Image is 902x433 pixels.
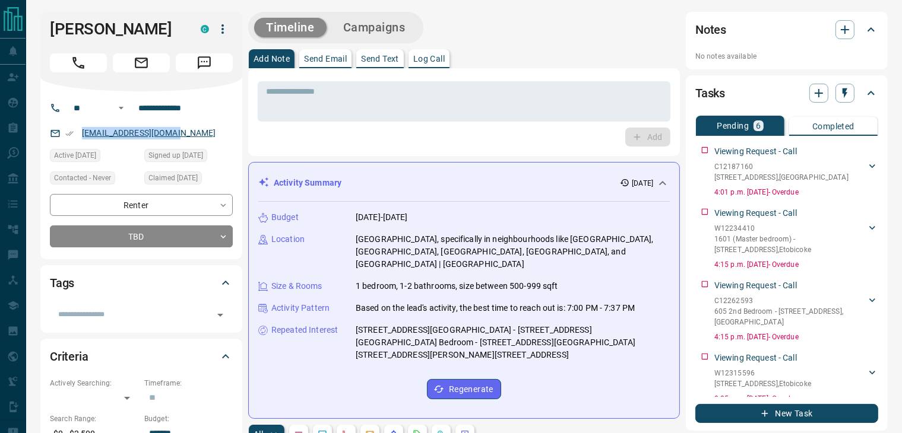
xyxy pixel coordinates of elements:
[714,393,878,404] p: 8:05 p.m. [DATE] - Overdue
[50,149,138,165] div: Wed Aug 06 2025
[50,378,138,389] p: Actively Searching:
[695,84,725,103] h2: Tasks
[356,211,408,224] p: [DATE]-[DATE]
[144,171,233,188] div: Thu Aug 07 2025
[714,161,849,172] p: C12187160
[201,25,209,33] div: condos.ca
[50,413,138,424] p: Search Range:
[714,295,866,306] p: C12262593
[714,306,866,327] p: 605 2nd Bedroom - [STREET_ADDRESS] , [GEOGRAPHIC_DATA]
[427,379,501,399] button: Regenerate
[271,302,330,314] p: Activity Pattern
[50,20,183,39] h1: [PERSON_NAME]
[274,177,341,189] p: Activity Summary
[54,149,96,161] span: Active [DATE]
[148,149,203,161] span: Signed up [DATE]
[54,172,111,184] span: Contacted - Never
[714,187,878,198] p: 4:01 p.m. [DATE] - Overdue
[50,347,88,366] h2: Criteria
[695,20,726,39] h2: Notes
[714,378,811,389] p: [STREET_ADDRESS] , Etobicoke
[271,280,322,292] p: Size & Rooms
[714,159,878,185] div: C12187160[STREET_ADDRESS],[GEOGRAPHIC_DATA]
[714,368,811,378] p: W12315596
[756,122,761,130] p: 6
[632,178,653,189] p: [DATE]
[356,280,558,292] p: 1 bedroom, 1-2 bathrooms, size between 500-999 sqft
[50,194,233,216] div: Renter
[212,307,229,323] button: Open
[714,145,797,158] p: Viewing Request - Call
[714,172,849,183] p: [STREET_ADDRESS] , [GEOGRAPHIC_DATA]
[361,55,399,63] p: Send Text
[695,51,878,62] p: No notes available
[714,365,878,391] div: W12315596[STREET_ADDRESS],Etobicoke
[717,122,749,130] p: Pending
[714,352,797,364] p: Viewing Request - Call
[50,269,233,297] div: Tags
[271,324,338,336] p: Repeated Interest
[714,332,878,342] p: 4:15 p.m. [DATE] - Overdue
[271,211,299,224] p: Budget
[356,324,670,361] p: [STREET_ADDRESS][GEOGRAPHIC_DATA] - [STREET_ADDRESS][GEOGRAPHIC_DATA] Bedroom - [STREET_ADDRESS][...
[82,128,216,138] a: [EMAIL_ADDRESS][DOMAIN_NAME]
[113,53,170,72] span: Email
[714,207,797,219] p: Viewing Request - Call
[254,18,327,37] button: Timeline
[695,79,878,107] div: Tasks
[356,302,635,314] p: Based on the lead's activity, the best time to reach out is: 7:00 PM - 7:37 PM
[65,129,74,138] svg: Email Verified
[144,413,233,424] p: Budget:
[695,404,878,423] button: New Task
[114,101,128,115] button: Open
[714,223,866,234] p: W12234410
[271,233,305,246] p: Location
[714,259,878,270] p: 4:15 p.m. [DATE] - Overdue
[714,279,797,292] p: Viewing Request - Call
[413,55,445,63] p: Log Call
[331,18,417,37] button: Campaigns
[144,378,233,389] p: Timeframe:
[304,55,347,63] p: Send Email
[714,221,878,257] div: W122344101601 (Master bedroom) - [STREET_ADDRESS],Etobicoke
[258,172,670,194] div: Activity Summary[DATE]
[714,234,866,255] p: 1601 (Master bedroom) - [STREET_ADDRESS] , Etobicoke
[695,15,878,44] div: Notes
[50,342,233,371] div: Criteria
[812,122,854,130] p: Completed
[50,225,233,247] div: TBD
[148,172,198,184] span: Claimed [DATE]
[714,293,878,330] div: C12262593605 2nd Bedroom - [STREET_ADDRESS],[GEOGRAPHIC_DATA]
[356,233,670,270] p: [GEOGRAPHIC_DATA], specifically in neighbourhoods like [GEOGRAPHIC_DATA], [GEOGRAPHIC_DATA], [GEO...
[50,53,107,72] span: Call
[144,149,233,165] div: Tue Jul 18 2017
[176,53,233,72] span: Message
[50,273,74,292] h2: Tags
[254,55,290,63] p: Add Note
